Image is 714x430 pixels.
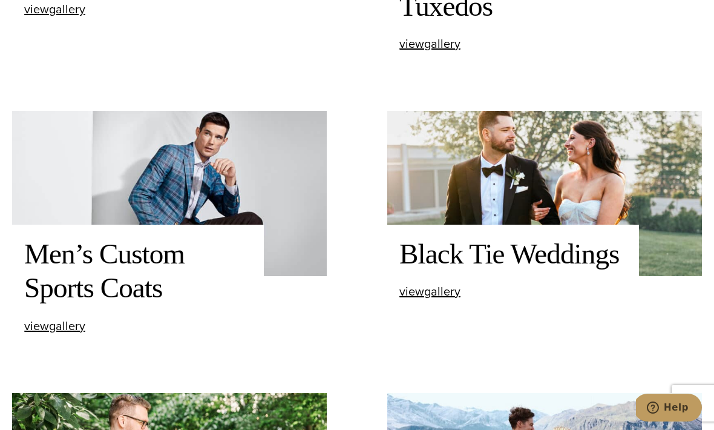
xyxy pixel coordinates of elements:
h2: Black Tie Weddings [399,237,627,271]
a: viewgallery [24,3,85,16]
iframe: Opens a widget where you can chat to one of our agents [636,394,702,424]
a: viewgallery [399,285,460,298]
a: viewgallery [24,320,85,332]
span: view gallery [399,282,460,300]
img: Client in blue bespoke Loro Piana sportscoat, white shirt. [12,111,327,276]
h2: Men’s Custom Sports Coats [24,237,252,305]
a: viewgallery [399,38,460,50]
span: view gallery [24,317,85,335]
span: view gallery [399,35,460,53]
img: Bride & groom outside. Bride wearing low cut wedding dress. Groom wearing wedding tuxedo by Zegna. [387,111,702,276]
